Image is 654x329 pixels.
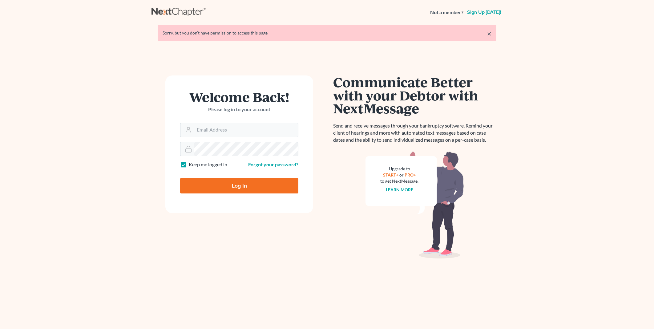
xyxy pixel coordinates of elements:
[163,30,491,36] div: Sorry, but you don't have permission to access this page
[386,187,413,192] a: Learn more
[487,30,491,37] a: ×
[189,161,227,168] label: Keep me logged in
[180,90,298,104] h1: Welcome Back!
[380,178,418,184] div: to get NextMessage.
[430,9,463,16] strong: Not a member?
[405,172,416,177] a: PRO+
[380,166,418,172] div: Upgrade to
[399,172,404,177] span: or
[365,151,464,259] img: nextmessage_bg-59042aed3d76b12b5cd301f8e5b87938c9018125f34e5fa2b7a6b67550977c72.svg
[248,161,298,167] a: Forgot your password?
[180,178,298,193] input: Log In
[383,172,398,177] a: START+
[180,106,298,113] p: Please log in to your account
[333,122,496,144] p: Send and receive messages through your bankruptcy software. Remind your client of hearings and mo...
[333,75,496,115] h1: Communicate Better with your Debtor with NextMessage
[194,123,298,137] input: Email Address
[466,10,503,15] a: Sign up [DATE]!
